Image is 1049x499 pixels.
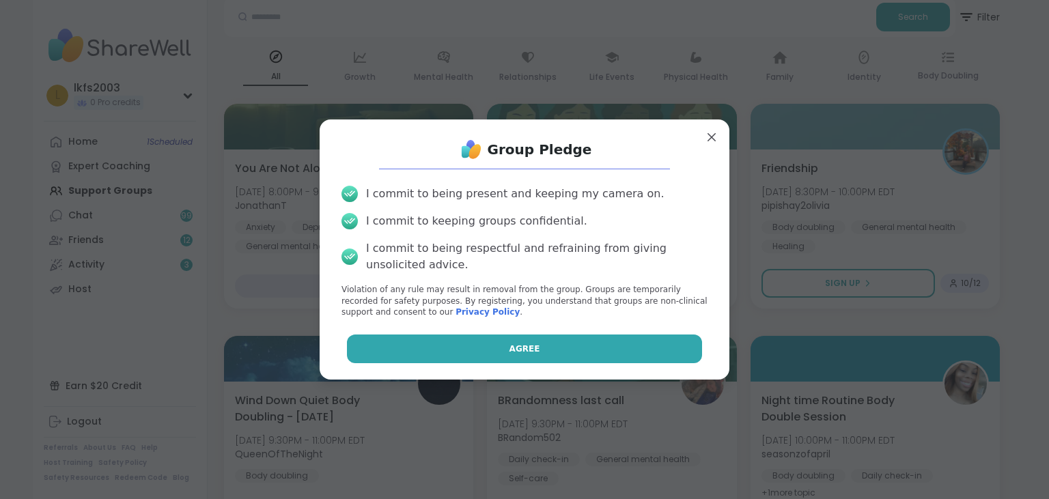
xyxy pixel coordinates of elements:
[458,136,485,163] img: ShareWell Logo
[366,186,664,202] div: I commit to being present and keeping my camera on.
[366,213,587,229] div: I commit to keeping groups confidential.
[488,140,592,159] h1: Group Pledge
[347,334,703,363] button: Agree
[341,284,708,318] p: Violation of any rule may result in removal from the group. Groups are temporarily recorded for s...
[509,343,540,355] span: Agree
[366,240,708,273] div: I commit to being respectful and refraining from giving unsolicited advice.
[456,307,520,317] a: Privacy Policy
